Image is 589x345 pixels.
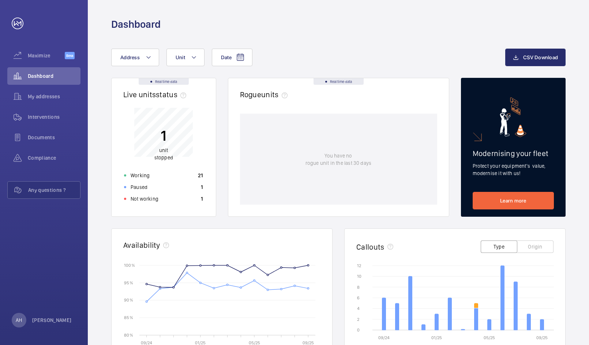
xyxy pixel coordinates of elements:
h2: Callouts [356,242,384,251]
text: 90 % [124,297,133,303]
text: 8 [357,285,360,290]
span: Date [221,54,232,60]
button: Date [212,49,252,66]
span: Unit [176,54,185,60]
text: 95 % [124,280,133,285]
span: Beta [65,52,75,59]
span: Dashboard [28,72,80,80]
p: 21 [198,172,203,179]
h2: Modernising your fleet [473,149,554,158]
div: Real time data [314,78,364,85]
text: 01/25 [431,335,442,340]
p: unit [154,147,173,161]
text: 85 % [124,315,133,320]
text: 100 % [124,262,135,268]
p: Not working [131,195,158,202]
a: Learn more [473,192,554,209]
p: 1 [201,183,203,191]
text: 4 [357,306,360,311]
text: 0 [357,327,360,333]
span: Compliance [28,154,80,162]
p: 1 [201,195,203,202]
text: 05/25 [484,335,495,340]
img: marketing-card.svg [500,97,526,137]
p: Paused [131,183,147,191]
button: CSV Download [505,49,566,66]
text: 6 [357,295,360,300]
p: [PERSON_NAME] [32,316,72,324]
button: Type [481,240,517,253]
span: CSV Download [523,54,558,60]
p: You have no rogue unit in the last 30 days [305,152,371,167]
div: Real time data [139,78,189,85]
span: status [156,90,189,99]
button: Unit [166,49,205,66]
p: Protect your equipment's value, modernise it with us! [473,162,554,177]
span: Address [120,54,140,60]
span: Documents [28,134,80,141]
h1: Dashboard [111,18,161,31]
text: 09/24 [378,335,390,340]
text: 10 [357,274,361,279]
p: AH [16,316,22,324]
text: 2 [357,317,359,322]
span: Interventions [28,113,80,121]
h2: Live units [123,90,189,99]
span: Any questions ? [28,186,80,194]
h2: Availability [123,240,160,250]
h2: Rogue [240,90,290,99]
button: Origin [517,240,554,253]
text: 80 % [124,332,133,337]
span: stopped [154,155,173,160]
button: Address [111,49,159,66]
text: 12 [357,263,361,268]
span: My addresses [28,93,80,100]
span: units [261,90,290,99]
text: 09/25 [536,335,548,340]
p: 1 [154,126,173,145]
p: Working [131,172,150,179]
span: Maximize [28,52,65,59]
